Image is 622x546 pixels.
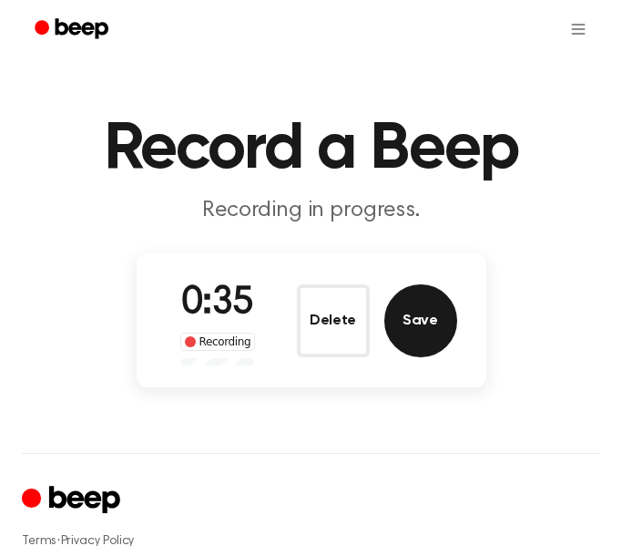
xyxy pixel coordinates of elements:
[297,284,370,357] button: Delete Audio Record
[22,197,600,224] p: Recording in progress.
[22,117,600,182] h1: Record a Beep
[384,284,457,357] button: Save Audio Record
[556,7,600,51] button: Open menu
[180,333,256,351] div: Recording
[181,284,254,323] span: 0:35
[22,12,125,47] a: Beep
[22,483,125,519] a: Cruip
